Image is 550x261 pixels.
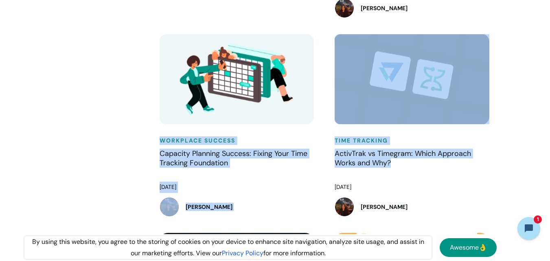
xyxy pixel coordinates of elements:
a: Time TrackingActivTrak vs Timegram: Which Approach Works and Why?[DATE] [335,34,493,193]
a: [PERSON_NAME] [335,197,493,217]
h6: Workplace Success [160,136,318,145]
h4: Capacity Planning Success: Fixing Your Time Tracking Foundation [160,149,318,178]
h4: ActivTrak vs Timegram: Which Approach Works and Why? [335,149,493,178]
a: Awesome👌 [440,238,497,257]
h5: [PERSON_NAME] [361,203,408,211]
a: Privacy Policy [222,249,263,257]
h5: [PERSON_NAME] [186,203,232,211]
div: [DATE] [335,182,493,193]
h5: [PERSON_NAME] [361,4,408,12]
a: [PERSON_NAME] [160,197,318,217]
div: [DATE] [160,182,318,193]
div: By using this website, you agree to the storing of cookies on your device to enhance site navigat... [24,236,432,259]
h6: Time Tracking [335,136,493,145]
a: Workplace SuccessCapacity Planning Success: Fixing Your Time Tracking Foundation[DATE] [160,34,318,193]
